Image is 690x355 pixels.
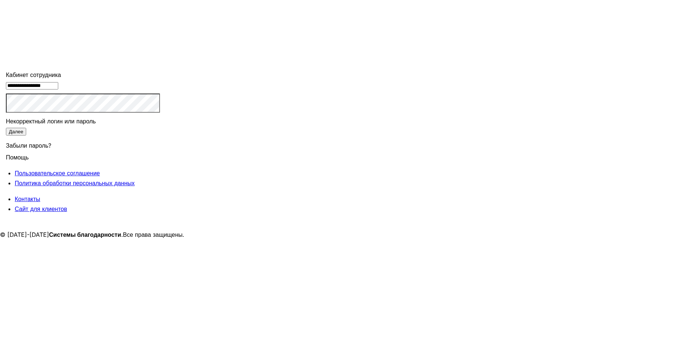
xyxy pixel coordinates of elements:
span: Все права защищены. [123,231,185,238]
a: Пользовательское соглашение [15,169,100,177]
a: Политика обработки персональных данных [15,179,135,187]
div: Забыли пароль? [6,136,160,152]
button: Далее [6,128,26,136]
div: Некорректный логин или пароль [6,116,160,126]
strong: Системы благодарности [49,231,121,238]
a: Контакты [15,195,40,203]
a: Сайт для клиентов [15,205,67,212]
span: Помощь [6,149,29,161]
div: Кабинет сотрудника [6,70,160,80]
